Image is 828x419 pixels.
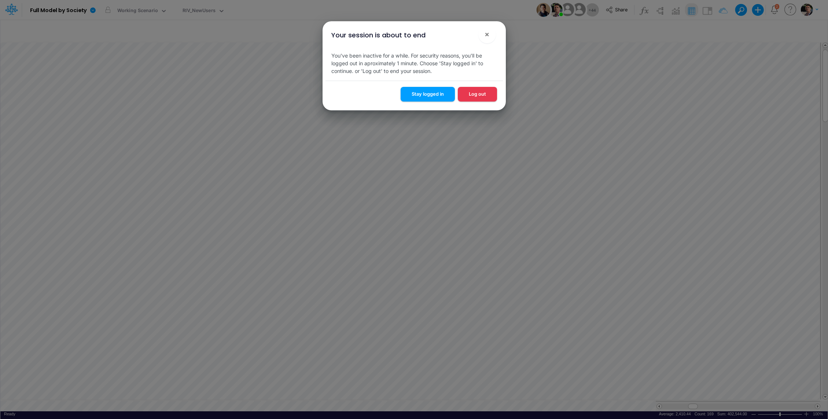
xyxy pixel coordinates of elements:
[478,26,496,43] button: Close
[485,30,489,38] span: ×
[401,87,455,101] button: Stay logged in
[325,46,503,81] div: You've been inactive for a while. For security reasons, you'll be logged out in aproximately 1 mi...
[458,87,497,101] button: Log out
[331,30,426,40] div: Your session is about to end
